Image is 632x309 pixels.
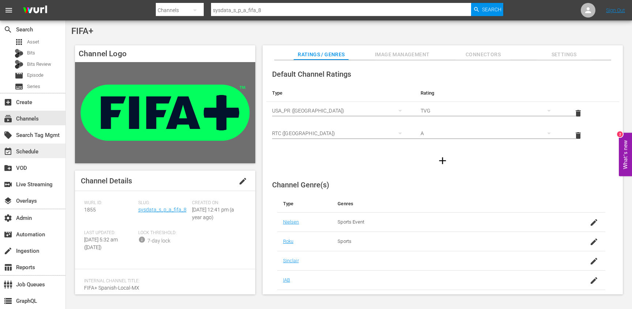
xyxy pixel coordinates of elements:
a: IAB [283,277,290,283]
div: 7-day lock [147,237,170,245]
span: VOD [4,164,12,172]
span: Admin [4,214,12,222]
span: Lock Threshold: [138,230,189,236]
span: Ratings / Genres [294,50,349,59]
span: Last Updated: [84,230,135,236]
span: Automation [4,230,12,239]
span: Search Tag Mgmt [4,131,12,140]
span: [DATE] 12:41 pm (a year ago) [192,207,234,220]
span: Job Queues [4,280,12,289]
div: TVG [421,100,557,121]
span: delete [574,131,583,140]
table: simple table [266,84,619,147]
span: Episode [27,72,44,79]
span: Asset [27,38,39,46]
span: Search [4,25,12,34]
span: Series [27,83,40,90]
span: FIFA+ Spanish-Local-MX [84,285,139,291]
span: 1855 [84,207,96,213]
img: FIFA+ [75,62,255,163]
span: menu [4,6,13,15]
div: USA_PR ([GEOGRAPHIC_DATA]) [272,100,409,121]
button: Open Feedback Widget [619,133,632,176]
th: Rating [415,84,563,102]
span: Create [4,98,12,107]
span: Schedule [4,147,12,156]
th: Type [266,84,415,102]
span: Settings [537,50,591,59]
span: Bits [27,49,35,57]
div: Bits [15,49,23,58]
span: delete [574,109,583,118]
th: Type [277,195,332,213]
span: Default Channel Ratings [272,70,351,79]
a: sysdata_s_p_a_fifa_8 [138,207,187,213]
h4: Channel Logo [75,45,255,62]
div: RTC ([GEOGRAPHIC_DATA]) [272,123,409,144]
span: Series [15,82,23,91]
span: FIFA+ [71,26,93,36]
span: Internal Channel Title: [84,278,242,284]
span: edit [238,177,247,186]
span: Ingestion [4,247,12,255]
span: [DATE] 5:32 am ([DATE]) [84,237,118,250]
a: Sign Out [606,7,625,13]
span: Created On: [192,200,242,206]
button: edit [234,172,252,190]
button: Search [471,3,503,16]
th: Genres [332,195,569,213]
a: Nielsen [283,219,299,225]
span: Live Streaming [4,180,12,189]
img: ans4CAIJ8jUAAAAAAAAAAAAAAAAAAAAAAAAgQb4GAAAAAAAAAAAAAAAAAAAAAAAAJMjXAAAAAAAAAAAAAAAAAAAAAAAAgAT5G... [18,2,53,19]
div: A [421,123,557,144]
span: info [138,236,146,243]
span: GraphQL [4,297,12,305]
div: Bits Review [15,60,23,69]
span: Connectors [456,50,511,59]
button: delete [569,127,587,144]
span: Bits Review [27,61,51,68]
a: Sinclair [283,258,299,263]
div: 2 [617,131,623,137]
span: Channels [4,114,12,123]
span: Slug: [138,200,189,206]
button: delete [569,104,587,122]
span: Channel Genre(s) [272,180,329,189]
span: Overlays [4,197,12,205]
span: Image Management [375,50,430,59]
span: Channel Details [81,176,132,185]
span: Reports [4,263,12,272]
span: Asset [15,38,23,46]
span: Episode [15,71,23,80]
a: Roku [283,239,294,244]
span: Wurl ID: [84,200,135,206]
span: Search [482,3,501,16]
